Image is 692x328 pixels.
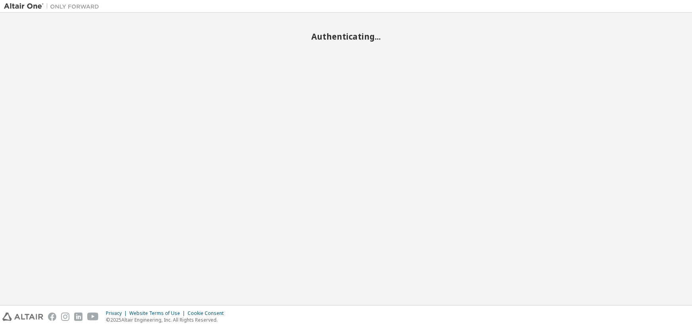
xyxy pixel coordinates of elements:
[74,313,82,321] img: linkedin.svg
[4,31,688,42] h2: Authenticating...
[188,310,228,317] div: Cookie Consent
[106,310,129,317] div: Privacy
[48,313,56,321] img: facebook.svg
[87,313,99,321] img: youtube.svg
[4,2,103,10] img: Altair One
[2,313,43,321] img: altair_logo.svg
[61,313,69,321] img: instagram.svg
[129,310,188,317] div: Website Terms of Use
[106,317,228,323] p: © 2025 Altair Engineering, Inc. All Rights Reserved.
